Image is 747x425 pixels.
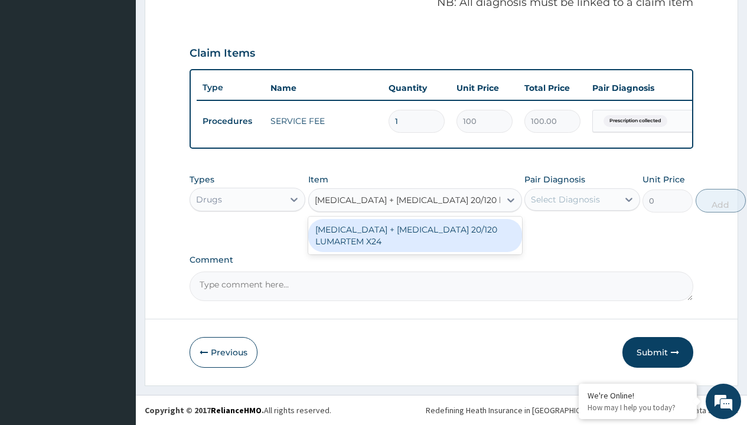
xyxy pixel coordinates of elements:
button: Submit [622,337,693,368]
label: Comment [190,255,693,265]
span: Prescription collected [604,115,667,127]
th: Total Price [518,76,586,100]
th: Quantity [383,76,451,100]
th: Pair Diagnosis [586,76,716,100]
th: Type [197,77,265,99]
button: Previous [190,337,257,368]
span: We're online! [68,133,163,253]
h3: Claim Items [190,47,255,60]
p: How may I help you today? [588,403,688,413]
td: SERVICE FEE [265,109,383,133]
div: Select Diagnosis [531,194,600,205]
label: Pair Diagnosis [524,174,585,185]
button: Add [696,189,746,212]
div: We're Online! [588,390,688,401]
a: RelianceHMO [211,405,262,416]
img: d_794563401_company_1708531726252_794563401 [22,59,48,89]
th: Unit Price [451,76,518,100]
td: Procedures [197,110,265,132]
textarea: Type your message and hit 'Enter' [6,292,225,334]
footer: All rights reserved. [136,395,747,425]
div: Chat with us now [61,66,198,81]
th: Name [265,76,383,100]
div: [MEDICAL_DATA] + [MEDICAL_DATA] 20/120 LUMARTEM X24 [308,219,522,252]
div: Redefining Heath Insurance in [GEOGRAPHIC_DATA] using Telemedicine and Data Science! [426,404,738,416]
div: Drugs [196,194,222,205]
strong: Copyright © 2017 . [145,405,264,416]
label: Types [190,175,214,185]
label: Item [308,174,328,185]
label: Unit Price [642,174,685,185]
div: Minimize live chat window [194,6,222,34]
